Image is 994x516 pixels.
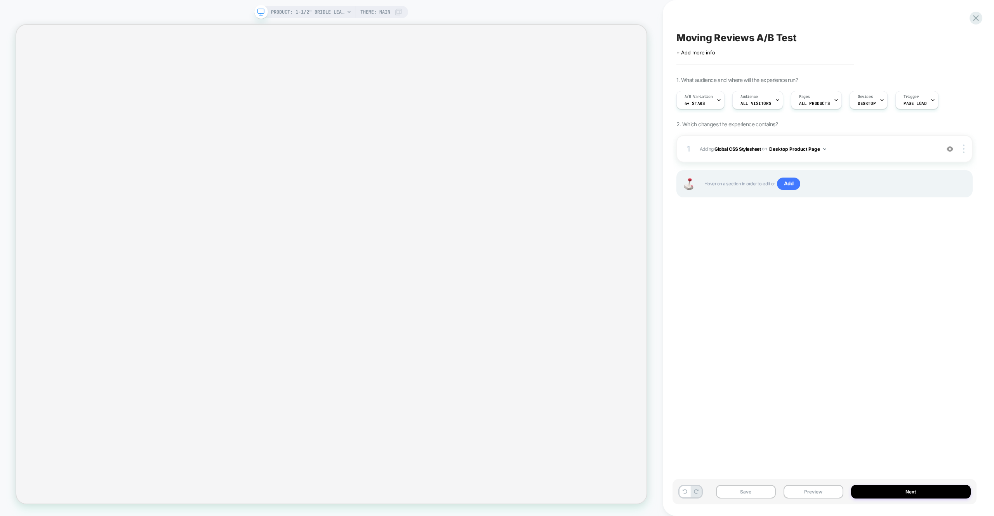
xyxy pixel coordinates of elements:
span: Add [777,178,801,190]
span: Theme: MAIN [360,6,390,18]
span: PRODUCT: 1-1/2" Bridle Leather Belt - Black [271,6,345,18]
button: Next [851,485,971,499]
span: Hover on a section in order to edit or [704,178,964,190]
span: Page Load [904,101,926,106]
span: 4+ Stars [685,101,705,106]
button: Save [716,485,776,499]
button: Preview [784,485,843,499]
img: Joystick [681,178,697,190]
span: A/B Variation [685,94,713,99]
span: Pages [799,94,810,99]
div: 1 [685,142,693,156]
img: close [963,145,964,153]
span: Trigger [904,94,919,99]
b: Global CSS Stylesheet [714,146,761,152]
span: 2. Which changes the experience contains? [676,121,778,127]
span: on [762,145,767,153]
span: + Add more info [676,49,715,56]
span: ALL PRODUCTS [799,101,830,106]
span: Devices [858,94,873,99]
span: 1. What audience and where will the experience run? [676,77,798,83]
span: Moving Reviews A/B Test [676,32,797,44]
img: down arrow [823,148,826,150]
img: crossed eye [947,146,953,152]
span: Audience [740,94,758,99]
span: All Visitors [740,101,771,106]
span: DESKTOP [858,101,876,106]
span: Adding [700,144,936,154]
button: Desktop Product Page [769,144,826,154]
